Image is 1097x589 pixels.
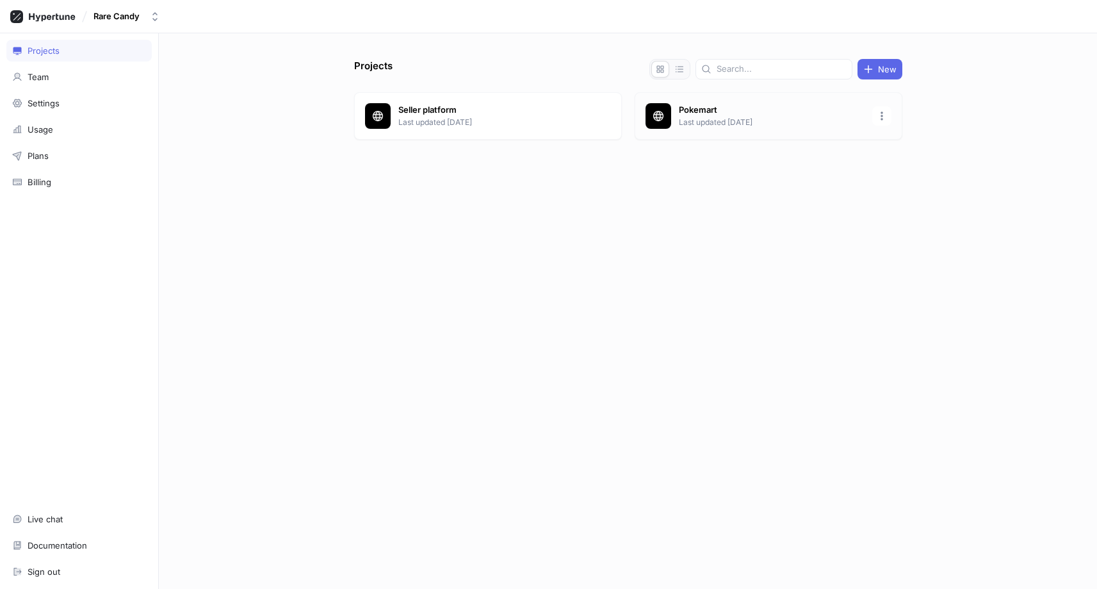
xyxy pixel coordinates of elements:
a: Documentation [6,535,152,556]
p: Seller platform [398,104,584,117]
a: Settings [6,92,152,114]
a: Team [6,66,152,88]
div: Usage [28,124,53,135]
div: Team [28,72,49,82]
div: Billing [28,177,51,187]
input: Search... [717,63,847,76]
p: Last updated [DATE] [679,117,865,128]
a: Usage [6,119,152,140]
span: New [878,65,897,73]
p: Last updated [DATE] [398,117,584,128]
a: Plans [6,145,152,167]
div: Live chat [28,514,63,524]
button: New [857,59,902,79]
div: Rare Candy [93,11,140,22]
a: Billing [6,171,152,193]
a: Projects [6,40,152,62]
div: Plans [28,151,49,161]
div: Documentation [28,540,87,551]
div: Projects [28,46,60,56]
div: Sign out [28,567,60,577]
button: Rare Candy [88,6,165,27]
div: Settings [28,98,60,108]
p: Pokemart [679,104,865,117]
p: Projects [354,59,393,79]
